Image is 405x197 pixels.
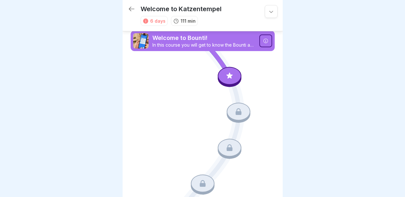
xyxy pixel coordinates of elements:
[133,33,149,49] img: xh3bnih80d1pxcetv9zsuevg.png
[181,18,196,24] font: 111 min
[150,18,166,24] font: 6 days
[152,34,207,41] font: Welcome to Bounti!
[152,42,257,48] font: In this course you will get to know the Bounti app.
[141,5,222,13] font: Welcome to Katzentempel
